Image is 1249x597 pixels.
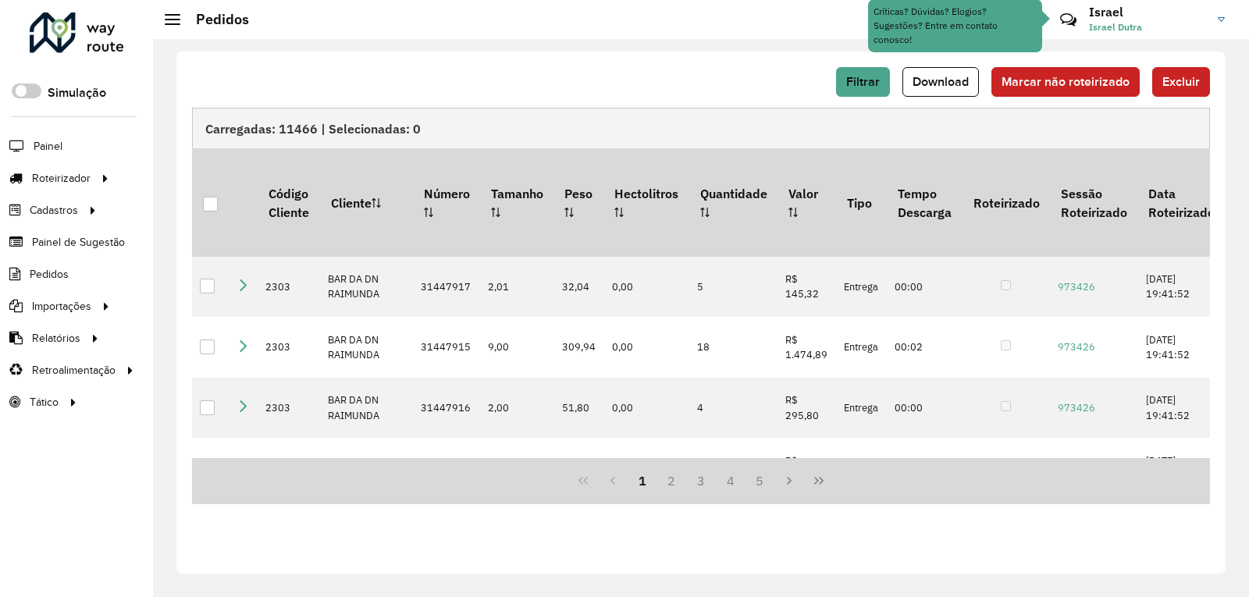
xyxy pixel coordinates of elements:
[32,330,80,346] span: Relatórios
[604,148,689,256] th: Hectolitros
[413,257,480,318] td: 31447917
[413,438,480,499] td: 31447982
[902,67,979,97] button: Download
[1138,438,1226,499] td: [DATE] 19:41:52
[32,234,125,251] span: Painel de Sugestão
[480,378,553,439] td: 2,00
[320,378,413,439] td: BAR DA DN RAIMUNDA
[778,438,836,499] td: R$ 366,40
[554,148,604,256] th: Peso
[258,378,319,439] td: 2303
[320,257,413,318] td: BAR DA DN RAIMUNDA
[604,257,689,318] td: 0,00
[887,317,962,378] td: 00:02
[836,378,887,439] td: Entrega
[774,466,804,496] button: Next Page
[689,148,778,256] th: Quantidade
[30,394,59,410] span: Tático
[887,378,962,439] td: 00:00
[1138,378,1226,439] td: [DATE] 19:41:52
[689,257,778,318] td: 5
[836,317,887,378] td: Entrega
[1052,3,1085,37] a: Contato Rápido
[258,148,319,256] th: Código Cliente
[778,378,836,439] td: R$ 295,80
[180,11,249,28] h2: Pedidos
[32,170,91,187] span: Roteirizador
[554,317,604,378] td: 309,94
[1050,148,1137,256] th: Sessão Roteirizado
[480,438,553,499] td: 2,32
[192,108,1210,148] div: Carregadas: 11466 | Selecionadas: 0
[1138,257,1226,318] td: [DATE] 19:41:52
[480,148,553,256] th: Tamanho
[963,148,1050,256] th: Roteirizado
[689,317,778,378] td: 18
[887,148,962,256] th: Tempo Descarga
[1152,67,1210,97] button: Excluir
[1089,20,1206,34] span: Israel Dutra
[778,257,836,318] td: R$ 145,32
[745,466,775,496] button: 5
[778,148,836,256] th: Valor
[34,138,62,155] span: Painel
[258,257,319,318] td: 2303
[32,298,91,314] span: Importações
[804,466,834,496] button: Last Page
[1058,280,1095,293] a: 973426
[48,84,106,102] label: Simulação
[913,75,969,88] span: Download
[836,148,887,256] th: Tipo
[30,266,69,283] span: Pedidos
[604,317,689,378] td: 0,00
[887,257,962,318] td: 00:00
[32,362,116,378] span: Retroalimentação
[413,378,480,439] td: 31447916
[480,257,553,318] td: 2,01
[846,75,880,88] span: Filtrar
[413,317,480,378] td: 31447915
[836,257,887,318] td: Entrega
[554,257,604,318] td: 32,04
[1138,148,1226,256] th: Data Roteirizado
[836,438,887,499] td: Entrega
[1058,340,1095,354] a: 973426
[30,202,78,219] span: Cadastros
[716,466,745,496] button: 4
[836,67,890,97] button: Filtrar
[320,317,413,378] td: BAR DA DN RAIMUNDA
[686,466,716,496] button: 3
[480,317,553,378] td: 9,00
[778,317,836,378] td: R$ 1.474,89
[689,378,778,439] td: 4
[554,438,604,499] td: 63,18
[604,438,689,499] td: 0,00
[604,378,689,439] td: 0,00
[1162,75,1200,88] span: Excluir
[320,438,413,499] td: BAR DO MOIZES
[689,438,778,499] td: 7
[1002,75,1130,88] span: Marcar não roteirizado
[1089,5,1206,20] h3: Israel
[628,466,657,496] button: 1
[887,438,962,499] td: 00:01
[991,67,1140,97] button: Marcar não roteirizado
[554,378,604,439] td: 51,80
[320,148,413,256] th: Cliente
[1138,317,1226,378] td: [DATE] 19:41:52
[258,317,319,378] td: 2303
[1058,401,1095,414] a: 973426
[258,438,319,499] td: 2360
[657,466,686,496] button: 2
[413,148,480,256] th: Número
